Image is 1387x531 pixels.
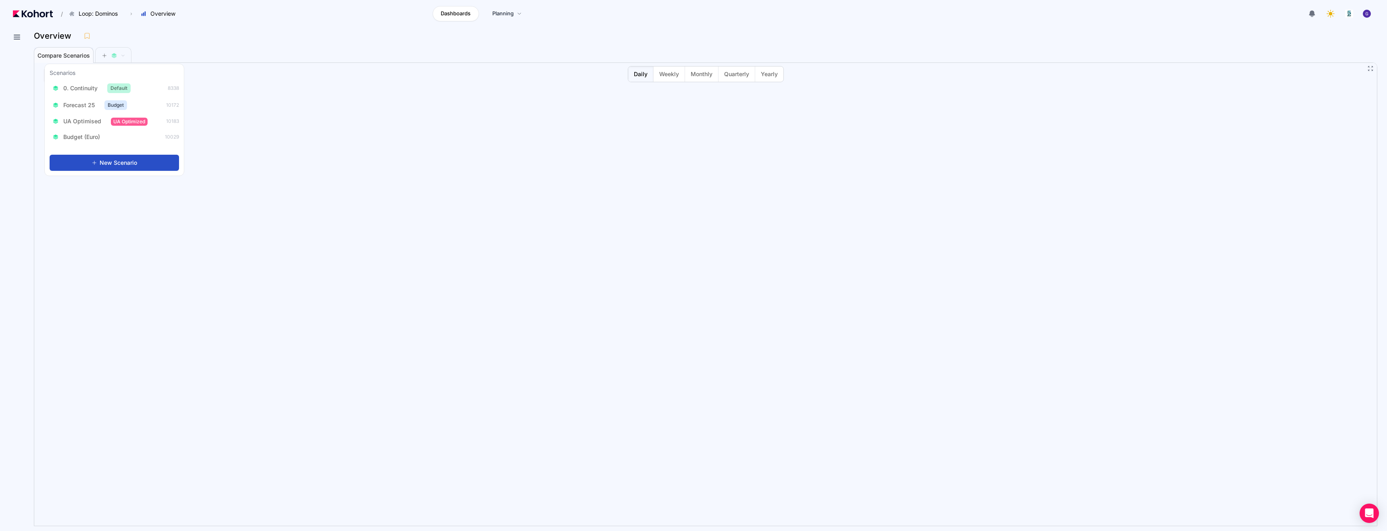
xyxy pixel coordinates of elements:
[691,70,712,78] span: Monthly
[441,10,471,18] span: Dashboards
[79,10,118,18] span: Loop: Dominos
[168,85,179,91] span: 8338
[50,155,179,171] button: New Scenario
[433,6,479,21] a: Dashboards
[63,101,95,109] span: Forecast 25
[1360,504,1379,523] div: Open Intercom Messenger
[100,159,137,167] span: New Scenario
[150,10,175,18] span: Overview
[166,102,179,108] span: 10172
[165,134,179,140] span: 10029
[50,115,151,128] button: UA OptimisedUA Optimized
[659,70,679,78] span: Weekly
[136,7,184,21] button: Overview
[129,10,134,17] span: ›
[34,32,76,40] h3: Overview
[63,84,98,92] span: 0. Continuity
[761,70,778,78] span: Yearly
[63,133,100,141] span: Budget (Euro)
[1345,10,1353,18] img: logo_logo_images_1_20240607072359498299_20240828135028712857.jpeg
[63,117,101,125] span: UA Optimised
[718,66,755,82] button: Quarterly
[1367,65,1374,72] button: Fullscreen
[111,118,148,126] span: UA Optimized
[104,100,127,110] span: Budget
[37,53,90,58] span: Compare Scenarios
[54,10,63,18] span: /
[724,70,749,78] span: Quarterly
[44,68,102,83] button: Showing: All
[50,69,75,79] h3: Scenarios
[50,98,130,112] button: Forecast 25Budget
[65,7,126,21] button: Loop: Dominos
[653,66,685,82] button: Weekly
[484,6,530,21] a: Planning
[50,131,108,143] button: Budget (Euro)
[107,83,131,93] span: Default
[755,66,783,82] button: Yearly
[628,66,653,82] button: Daily
[492,10,514,18] span: Planning
[166,118,179,124] span: 10183
[685,66,718,82] button: Monthly
[634,70,648,78] span: Daily
[50,81,134,95] button: 0. ContinuityDefault
[13,10,53,17] img: Kohort logo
